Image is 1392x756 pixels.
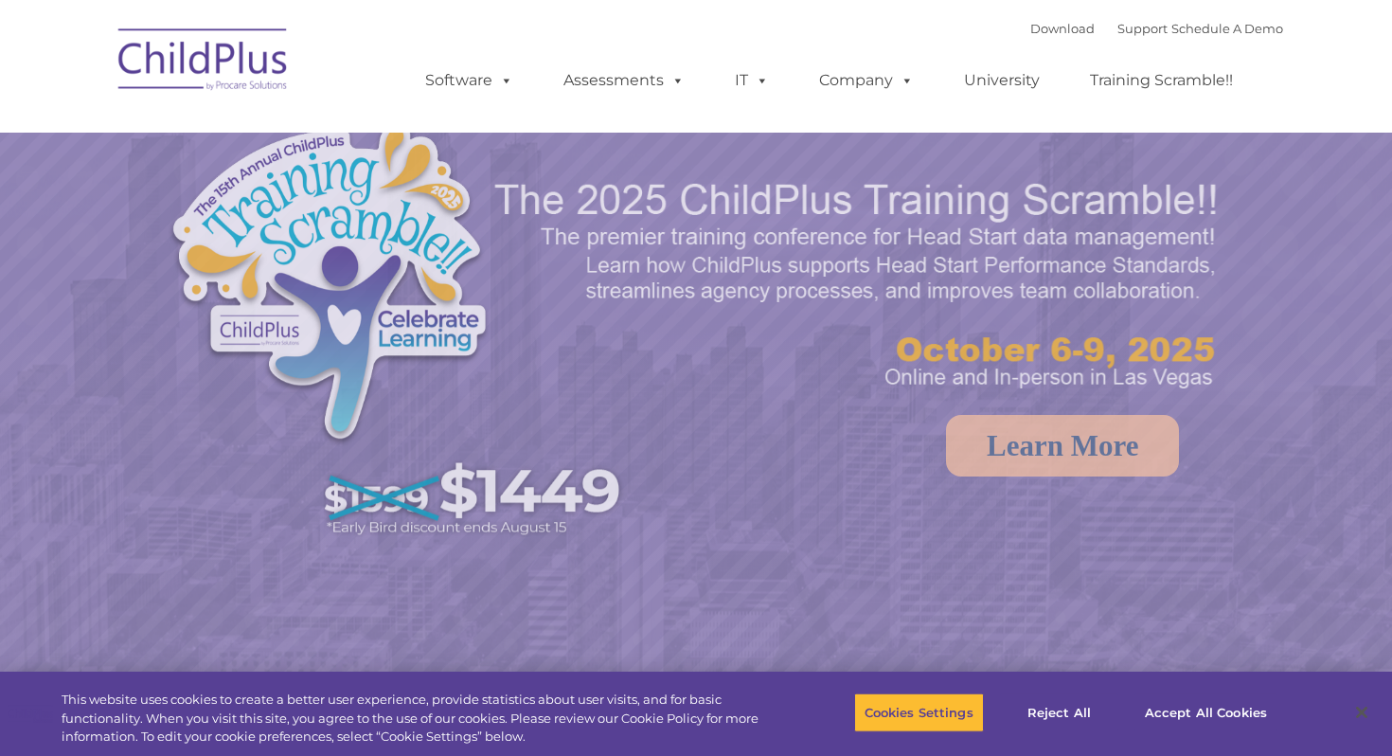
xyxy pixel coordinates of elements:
button: Cookies Settings [854,693,984,732]
a: Training Scramble!! [1071,62,1252,99]
a: University [945,62,1059,99]
button: Reject All [1000,693,1118,732]
a: Software [406,62,532,99]
button: Close [1341,692,1383,733]
a: IT [716,62,788,99]
a: Download [1030,21,1095,36]
font: | [1030,21,1283,36]
img: ChildPlus by Procare Solutions [109,15,298,110]
div: This website uses cookies to create a better user experience, provide statistics about user visit... [62,691,766,747]
a: Assessments [544,62,704,99]
a: Learn More [946,415,1179,477]
a: Schedule A Demo [1171,21,1283,36]
button: Accept All Cookies [1134,693,1277,732]
a: Company [800,62,933,99]
a: Support [1117,21,1168,36]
